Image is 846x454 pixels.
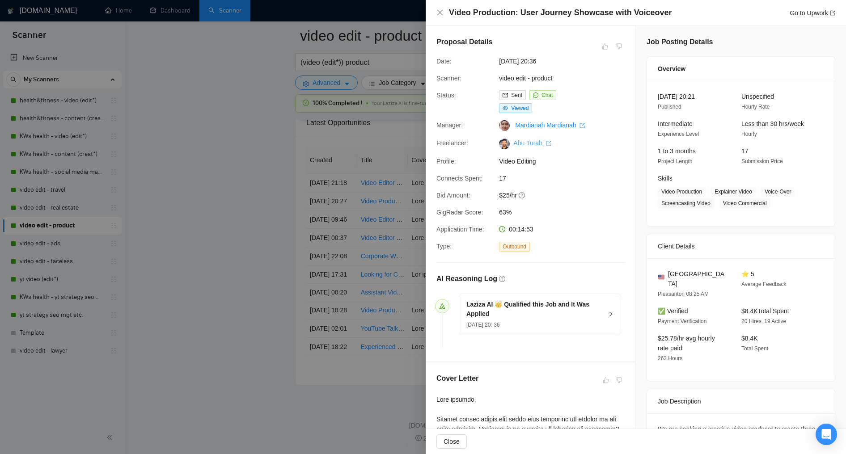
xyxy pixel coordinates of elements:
span: Voice-Over [761,187,795,197]
span: Published [658,104,681,110]
span: $8.4K [741,335,758,342]
span: Scanner: [436,75,461,82]
img: c17AIh_ouQ017qqbpv5dMJlI87Xz-ZQrLW95avSDtJqyTu-v4YmXMF36r_-N9cmn4S [499,139,510,149]
span: Intermediate [658,120,693,127]
span: Payment Verification [658,318,706,324]
span: right [608,311,613,317]
span: Application Time: [436,226,484,233]
span: ⭐ 5 [741,270,754,277]
span: Video Editing [499,156,633,166]
span: Chat [541,92,553,98]
div: Job Description [658,389,824,413]
span: export [580,123,585,128]
span: message [533,92,538,98]
span: clock-circle [499,226,505,232]
span: Manager: [436,122,463,129]
span: Sent [511,92,522,98]
span: Experience Level [658,131,699,137]
span: $8.4K Total Spent [741,307,789,315]
h5: Laziza AI 👑 Qualified this Job and It Was Applied [466,300,603,319]
span: 20 Hires, 19 Active [741,318,786,324]
span: 1 to 3 months [658,147,696,155]
div: Client Details [658,234,824,258]
span: Overview [658,64,685,74]
img: 🇺🇸 [658,274,664,280]
span: Status: [436,92,456,99]
a: Go to Upworkexport [790,9,835,17]
span: Connects Spent: [436,175,483,182]
h5: AI Reasoning Log [436,273,497,284]
span: eye [503,105,508,111]
span: Submission Price [741,158,783,164]
span: export [546,141,551,146]
h5: Job Posting Details [647,37,713,47]
span: 17 [741,147,749,155]
span: Average Feedback [741,281,787,287]
span: Date: [436,58,451,65]
span: Screencasting Video [658,198,714,208]
span: Pleasanton 08:25 AM [658,291,709,297]
span: Video Commercial [719,198,770,208]
span: close [436,9,444,16]
h4: Video Production: User Journey Showcase with Voiceover [449,7,672,18]
a: Abu Turab export [513,139,551,147]
span: Hourly [741,131,757,137]
span: [DATE] 20:36 [499,56,633,66]
h5: Cover Letter [436,373,478,384]
span: 63% [499,207,633,217]
span: Freelancer: [436,139,468,147]
span: Type: [436,243,452,250]
span: Profile: [436,158,456,165]
span: Viewed [511,105,529,111]
span: send [439,303,445,309]
span: GigRadar Score: [436,209,483,216]
span: ✅ Verified [658,307,688,315]
span: [GEOGRAPHIC_DATA] [668,269,727,289]
span: Bid Amount: [436,192,470,199]
span: Skills [658,175,673,182]
span: video edit - product [499,73,633,83]
span: 263 Hours [658,355,682,362]
span: question-circle [519,192,526,199]
span: [DATE] 20:21 [658,93,695,100]
span: Explainer Video [711,187,756,197]
span: $25/hr [499,190,633,200]
button: Close [436,9,444,17]
span: [DATE] 20: 36 [466,322,499,328]
span: Less than 30 hrs/week [741,120,804,127]
span: Close [444,437,460,446]
h5: Proposal Details [436,37,492,47]
span: Video Production [658,187,706,197]
span: 17 [499,173,633,183]
span: export [830,10,835,16]
button: Close [436,434,467,449]
span: Outbound [499,242,530,252]
span: 00:14:53 [509,226,533,233]
span: Unspecified [741,93,774,100]
span: Hourly Rate [741,104,770,110]
span: Total Spent [741,345,768,352]
span: Project Length [658,158,692,164]
span: question-circle [499,276,505,282]
span: mail [503,92,508,98]
div: Open Intercom Messenger [816,424,837,445]
a: Mardianah Mardianah export [515,122,585,129]
span: $25.78/hr avg hourly rate paid [658,335,715,352]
